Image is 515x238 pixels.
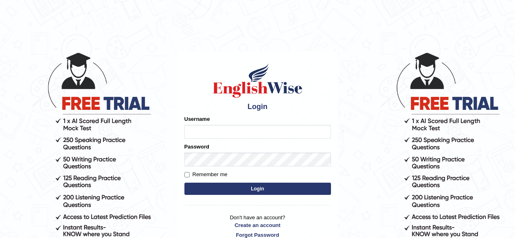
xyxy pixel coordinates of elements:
h4: Login [184,103,331,111]
label: Username [184,115,210,123]
img: Logo of English Wise sign in for intelligent practice with AI [211,62,304,99]
label: Remember me [184,170,228,179]
label: Password [184,143,209,151]
button: Login [184,183,331,195]
input: Remember me [184,172,190,177]
a: Create an account [184,221,331,229]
